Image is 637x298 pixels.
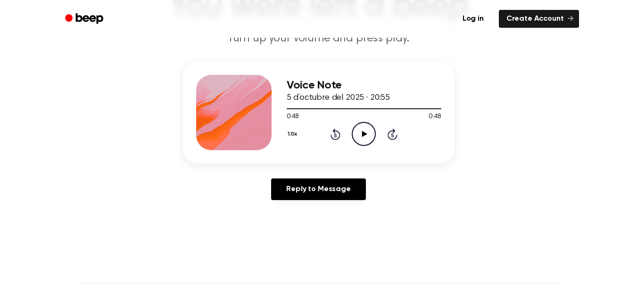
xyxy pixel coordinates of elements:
span: 0:48 [287,112,299,122]
p: Turn up your volume and press play. [138,31,500,47]
h3: Voice Note [287,79,441,92]
a: Log in [453,8,493,30]
a: Reply to Message [271,178,365,200]
span: 5 d’octubre del 2025 · 20:55 [287,94,390,102]
span: 0:48 [429,112,441,122]
a: Create Account [499,10,579,28]
button: 1.0x [287,126,301,142]
a: Beep [58,10,112,28]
